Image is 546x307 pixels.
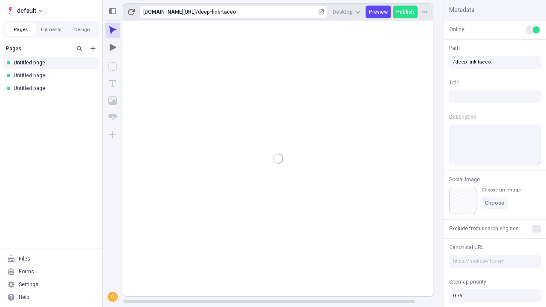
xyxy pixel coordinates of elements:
[14,59,92,66] div: Untitled page
[449,278,486,286] span: Sitemap priority
[449,243,484,251] span: Canonical URL
[482,197,508,209] button: Choose
[105,76,120,91] button: Text
[196,9,198,15] div: /
[67,23,97,36] button: Design
[19,294,29,301] div: Help
[449,255,541,268] input: https://makeswift.com
[105,59,120,74] button: Box
[449,44,460,52] span: Path
[19,255,30,262] div: Files
[369,9,388,15] span: Preview
[366,6,391,18] button: Preview
[482,187,521,193] div: Choose an image
[88,43,98,54] button: Add new
[143,9,196,15] div: [URL][DOMAIN_NAME]
[449,225,519,232] span: Exclude from search engines
[333,9,353,15] span: Desktop
[105,93,120,108] button: Image
[329,6,364,18] button: Desktop
[17,6,36,16] span: default
[6,45,71,52] div: Pages
[393,6,418,18] button: Publish
[449,26,465,33] span: Online
[485,200,504,206] span: Choose
[396,9,414,15] span: Publish
[198,9,317,15] div: deep-link-taceo
[14,72,92,79] div: Untitled page
[449,79,459,87] span: Title
[449,176,480,183] span: Social Image
[19,268,34,275] div: Forms
[105,110,120,125] button: Button
[449,113,476,121] span: Description
[108,293,117,301] div: A
[5,23,36,36] button: Pages
[14,85,92,92] div: Untitled page
[19,281,38,288] div: Settings
[36,23,67,36] button: Elements
[3,4,46,17] button: Select site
